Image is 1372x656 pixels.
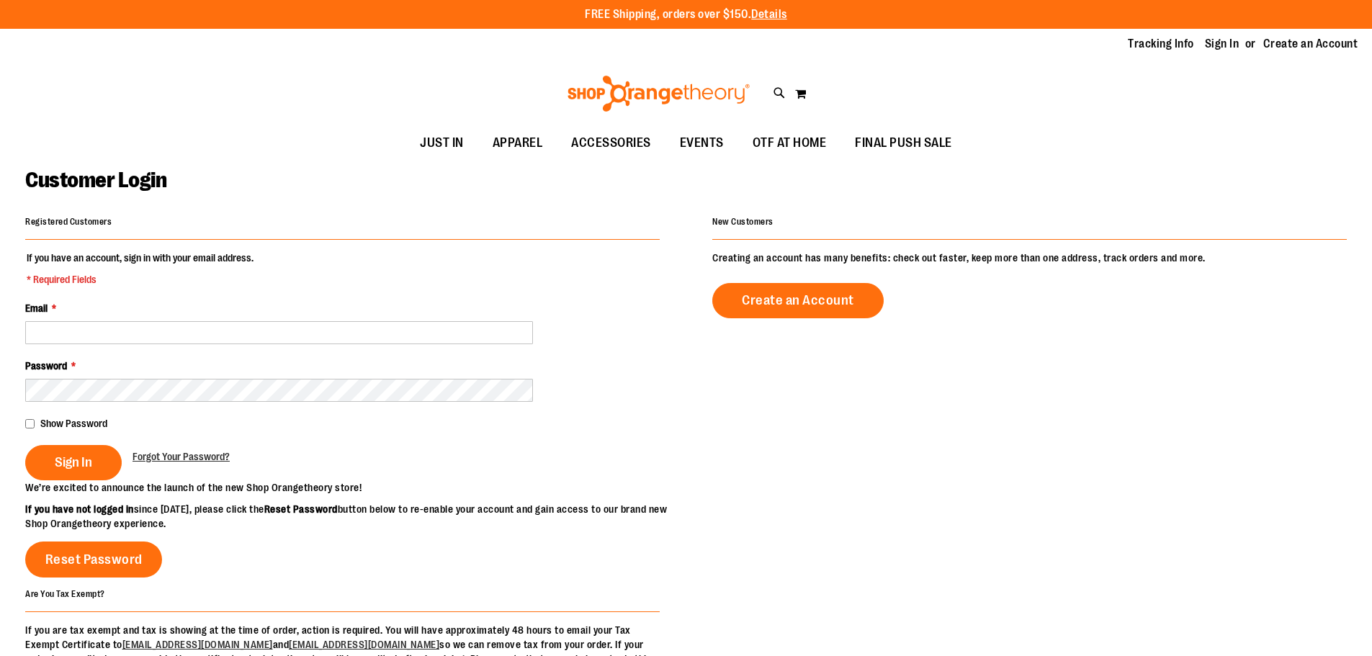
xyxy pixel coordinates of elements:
[25,445,122,480] button: Sign In
[680,127,724,159] span: EVENTS
[122,639,273,650] a: [EMAIL_ADDRESS][DOMAIN_NAME]
[25,480,686,495] p: We’re excited to announce the launch of the new Shop Orangetheory store!
[420,127,464,159] span: JUST IN
[25,542,162,578] a: Reset Password
[25,217,112,227] strong: Registered Customers
[585,6,787,23] p: FREE Shipping, orders over $150.
[742,292,854,308] span: Create an Account
[405,127,478,160] a: JUST IN
[1263,36,1358,52] a: Create an Account
[665,127,738,160] a: EVENTS
[55,454,92,470] span: Sign In
[25,503,134,515] strong: If you have not logged in
[712,283,884,318] a: Create an Account
[40,418,107,429] span: Show Password
[264,503,338,515] strong: Reset Password
[753,127,827,159] span: OTF AT HOME
[751,8,787,21] a: Details
[1205,36,1239,52] a: Sign In
[840,127,967,160] a: FINAL PUSH SALE
[493,127,543,159] span: APPAREL
[557,127,665,160] a: ACCESSORIES
[25,360,67,372] span: Password
[571,127,651,159] span: ACCESSORIES
[133,449,230,464] a: Forgot Your Password?
[712,251,1347,265] p: Creating an account has many benefits: check out faster, keep more than one address, track orders...
[25,168,166,192] span: Customer Login
[855,127,952,159] span: FINAL PUSH SALE
[478,127,557,160] a: APPAREL
[133,451,230,462] span: Forgot Your Password?
[565,76,752,112] img: Shop Orangetheory
[25,251,255,287] legend: If you have an account, sign in with your email address.
[25,588,105,598] strong: Are You Tax Exempt?
[289,639,439,650] a: [EMAIL_ADDRESS][DOMAIN_NAME]
[712,217,774,227] strong: New Customers
[45,552,143,567] span: Reset Password
[27,272,254,287] span: * Required Fields
[25,502,686,531] p: since [DATE], please click the button below to re-enable your account and gain access to our bran...
[1128,36,1194,52] a: Tracking Info
[25,302,48,314] span: Email
[738,127,841,160] a: OTF AT HOME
